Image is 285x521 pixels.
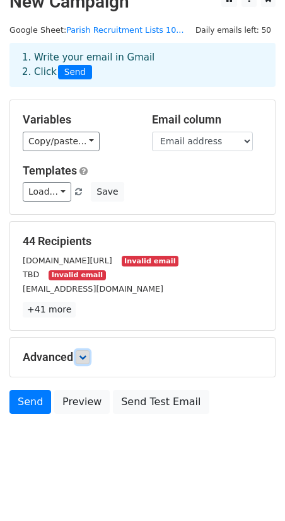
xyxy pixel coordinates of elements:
[122,256,178,266] small: Invalid email
[23,234,262,248] h5: 44 Recipients
[58,65,92,80] span: Send
[9,25,183,35] small: Google Sheet:
[222,461,285,521] iframe: Chat Widget
[23,113,133,127] h5: Variables
[23,182,71,202] a: Load...
[152,113,262,127] h5: Email column
[23,132,100,151] a: Copy/paste...
[191,23,276,37] span: Daily emails left: 50
[23,270,39,279] small: TBD
[13,50,272,79] div: 1. Write your email in Gmail 2. Click
[49,270,105,281] small: Invalid email
[23,164,77,177] a: Templates
[23,256,112,265] small: [DOMAIN_NAME][URL]
[23,284,163,294] small: [EMAIL_ADDRESS][DOMAIN_NAME]
[23,350,262,364] h5: Advanced
[191,25,276,35] a: Daily emails left: 50
[91,182,124,202] button: Save
[23,302,76,318] a: +41 more
[113,390,209,414] a: Send Test Email
[9,390,51,414] a: Send
[54,390,110,414] a: Preview
[66,25,183,35] a: Parish Recruitment Lists 10...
